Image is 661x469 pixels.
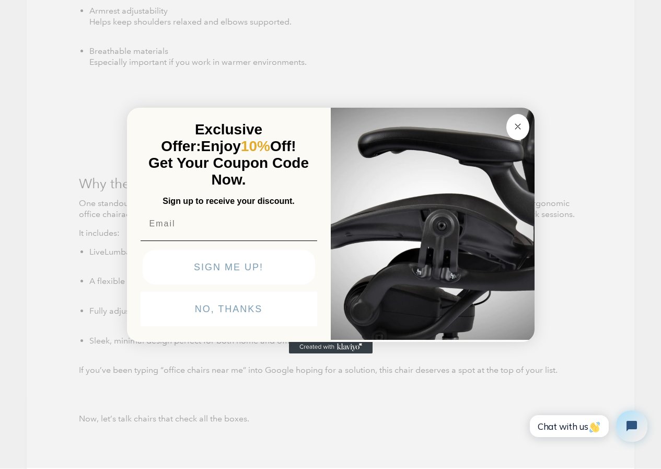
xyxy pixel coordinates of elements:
span: Exclusive Offer: [161,121,262,154]
span: Enjoy Off! [201,138,296,154]
img: 92d77583-a095-41f6-84e7-858462e0427a.jpeg [331,106,535,340]
span: Get Your Coupon Code Now. [148,155,309,188]
button: SIGN ME UP! [143,250,315,284]
a: Created with Klaviyo - opens in a new tab [289,341,373,353]
span: Sign up to receive your discount. [163,197,294,205]
button: NO, THANKS [141,292,317,326]
iframe: Tidio Chat [518,402,656,451]
img: underline [141,241,317,241]
button: Close dialog [506,114,529,140]
span: 10% [241,138,270,154]
input: Email [141,213,317,234]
